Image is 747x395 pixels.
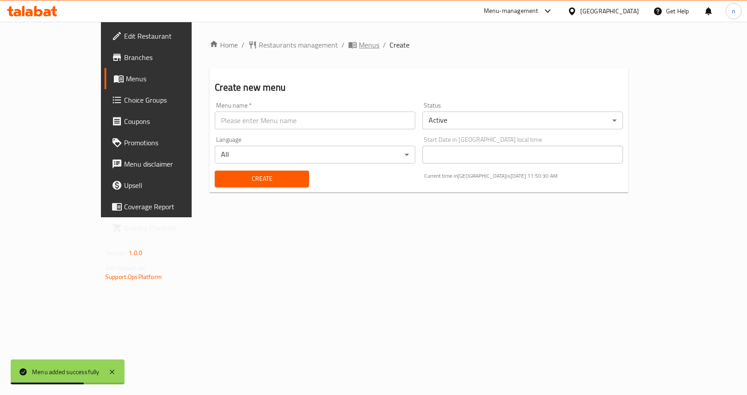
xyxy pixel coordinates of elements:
[124,31,219,41] span: Edit Restaurant
[732,6,735,16] span: n
[422,112,623,129] div: Active
[359,40,379,50] span: Menus
[104,89,226,111] a: Choice Groups
[222,173,301,184] span: Create
[124,201,219,212] span: Coverage Report
[124,137,219,148] span: Promotions
[215,112,415,129] input: Please enter Menu name
[104,132,226,153] a: Promotions
[104,111,226,132] a: Coupons
[32,367,100,377] div: Menu added successfully
[105,271,162,283] a: Support.OpsPlatform
[215,81,623,94] h2: Create new menu
[124,95,219,105] span: Choice Groups
[124,52,219,63] span: Branches
[241,40,245,50] li: /
[104,217,226,239] a: Grocery Checklist
[105,247,127,259] span: Version:
[104,196,226,217] a: Coverage Report
[215,171,309,187] button: Create
[209,40,628,50] nav: breadcrumb
[124,180,219,191] span: Upsell
[104,47,226,68] a: Branches
[124,223,219,233] span: Grocery Checklist
[124,159,219,169] span: Menu disclaimer
[248,40,338,50] a: Restaurants management
[104,153,226,175] a: Menu disclaimer
[104,175,226,196] a: Upsell
[105,262,146,274] span: Get support on:
[348,40,379,50] a: Menus
[484,6,538,16] div: Menu-management
[390,40,410,50] span: Create
[341,40,345,50] li: /
[129,247,142,259] span: 1.0.0
[104,25,226,47] a: Edit Restaurant
[126,73,219,84] span: Menus
[215,146,415,164] div: All
[383,40,386,50] li: /
[580,6,639,16] div: [GEOGRAPHIC_DATA]
[104,68,226,89] a: Menus
[259,40,338,50] span: Restaurants management
[424,172,623,180] p: Current time in [GEOGRAPHIC_DATA] is [DATE] 11:50:30 AM
[124,116,219,127] span: Coupons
